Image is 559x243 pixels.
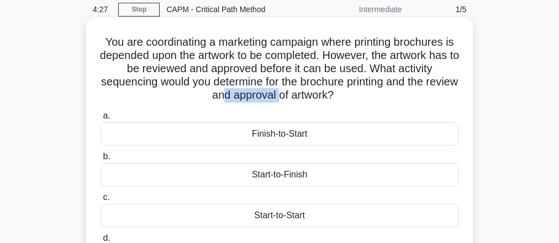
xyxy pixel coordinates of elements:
[101,204,458,227] div: Start-to-Start
[103,192,109,202] span: c.
[118,3,160,17] a: Stop
[101,163,458,186] div: Start-to-Finish
[103,152,110,161] span: b.
[103,111,110,120] span: a.
[103,233,110,242] span: d.
[101,122,458,145] div: Finish-to-Start
[99,35,460,102] h5: You are coordinating a marketing campaign where printing brochures is depended upon the artwork t...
